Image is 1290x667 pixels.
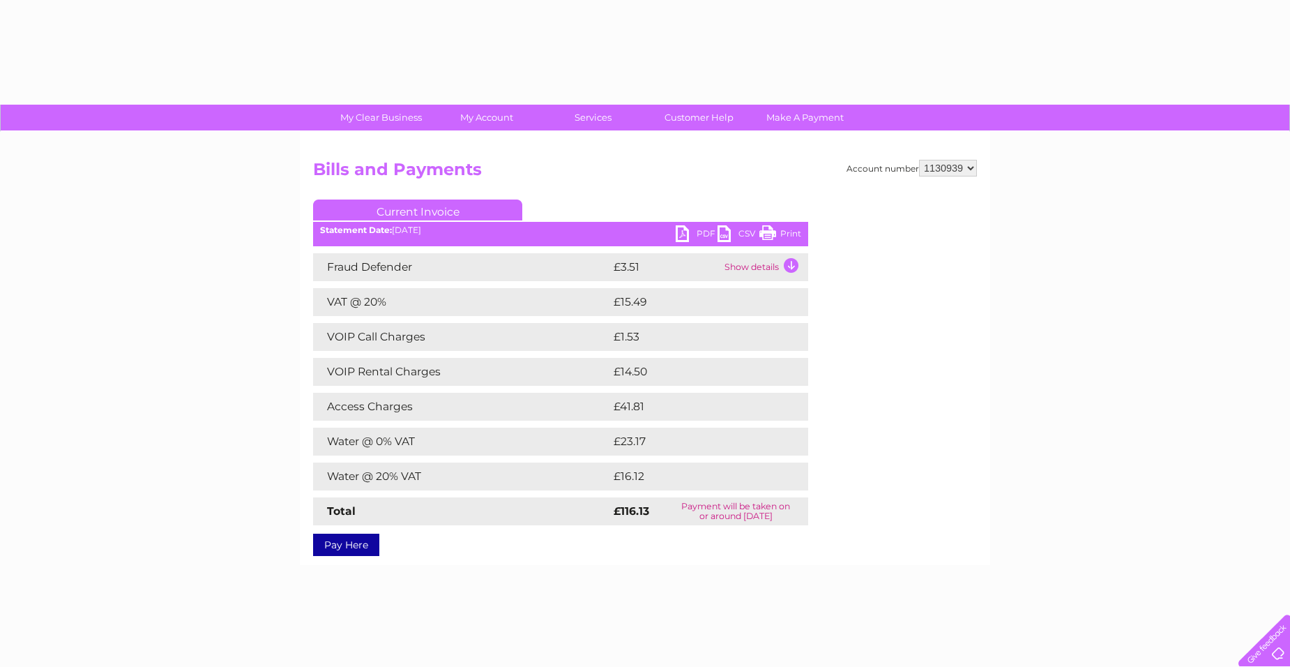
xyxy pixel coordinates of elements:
[610,288,779,316] td: £15.49
[642,105,757,130] a: Customer Help
[847,160,977,177] div: Account number
[614,504,649,518] strong: £116.13
[748,105,863,130] a: Make A Payment
[320,225,392,235] b: Statement Date:
[313,288,610,316] td: VAT @ 20%
[313,200,522,220] a: Current Invoice
[721,253,808,281] td: Show details
[610,428,778,456] td: £23.17
[759,225,801,246] a: Print
[313,160,977,186] h2: Bills and Payments
[610,323,773,351] td: £1.53
[313,225,808,235] div: [DATE]
[718,225,759,246] a: CSV
[313,534,379,556] a: Pay Here
[430,105,545,130] a: My Account
[313,428,610,456] td: Water @ 0% VAT
[324,105,439,130] a: My Clear Business
[610,253,721,281] td: £3.51
[610,358,779,386] td: £14.50
[327,504,356,518] strong: Total
[313,323,610,351] td: VOIP Call Charges
[610,393,777,421] td: £41.81
[313,253,610,281] td: Fraud Defender
[313,358,610,386] td: VOIP Rental Charges
[663,497,808,525] td: Payment will be taken on or around [DATE]
[676,225,718,246] a: PDF
[610,463,777,490] td: £16.12
[313,463,610,490] td: Water @ 20% VAT
[536,105,651,130] a: Services
[313,393,610,421] td: Access Charges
